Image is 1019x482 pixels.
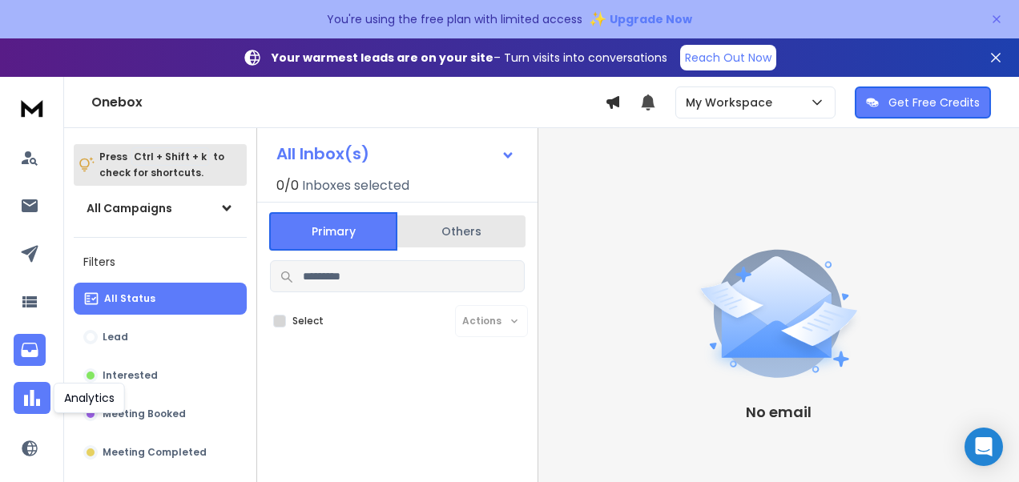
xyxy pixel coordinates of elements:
[272,50,493,66] strong: Your warmest leads are on your site
[276,146,369,162] h1: All Inbox(s)
[272,50,667,66] p: – Turn visits into conversations
[589,3,692,35] button: ✨Upgrade Now
[91,93,605,112] h1: Onebox
[87,200,172,216] h1: All Campaigns
[965,428,1003,466] div: Open Intercom Messenger
[397,214,526,249] button: Others
[74,359,247,392] button: Interested
[610,11,692,27] span: Upgrade Now
[276,176,299,195] span: 0 / 0
[74,436,247,468] button: Meeting Completed
[74,192,247,224] button: All Campaigns
[292,315,324,327] label: Select
[685,50,771,66] p: Reach Out Now
[269,212,397,251] button: Primary
[103,446,207,459] p: Meeting Completed
[74,283,247,315] button: All Status
[686,94,779,110] p: My Workspace
[74,321,247,353] button: Lead
[103,331,128,343] p: Lead
[99,149,224,181] p: Press to check for shortcuts.
[327,11,582,27] p: You're using the free plan with limited access
[888,94,980,110] p: Get Free Credits
[16,93,48,123] img: logo
[104,292,155,305] p: All Status
[746,401,812,424] p: No email
[103,369,158,382] p: Interested
[103,408,186,420] p: Meeting Booked
[855,86,991,118] button: Get Free Credits
[302,176,409,195] h3: Inboxes selected
[74,398,247,430] button: Meeting Booked
[264,138,528,170] button: All Inbox(s)
[74,251,247,273] h3: Filters
[680,45,776,70] a: Reach Out Now
[131,147,209,166] span: Ctrl + Shift + k
[54,383,125,413] div: Analytics
[589,8,606,30] span: ✨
